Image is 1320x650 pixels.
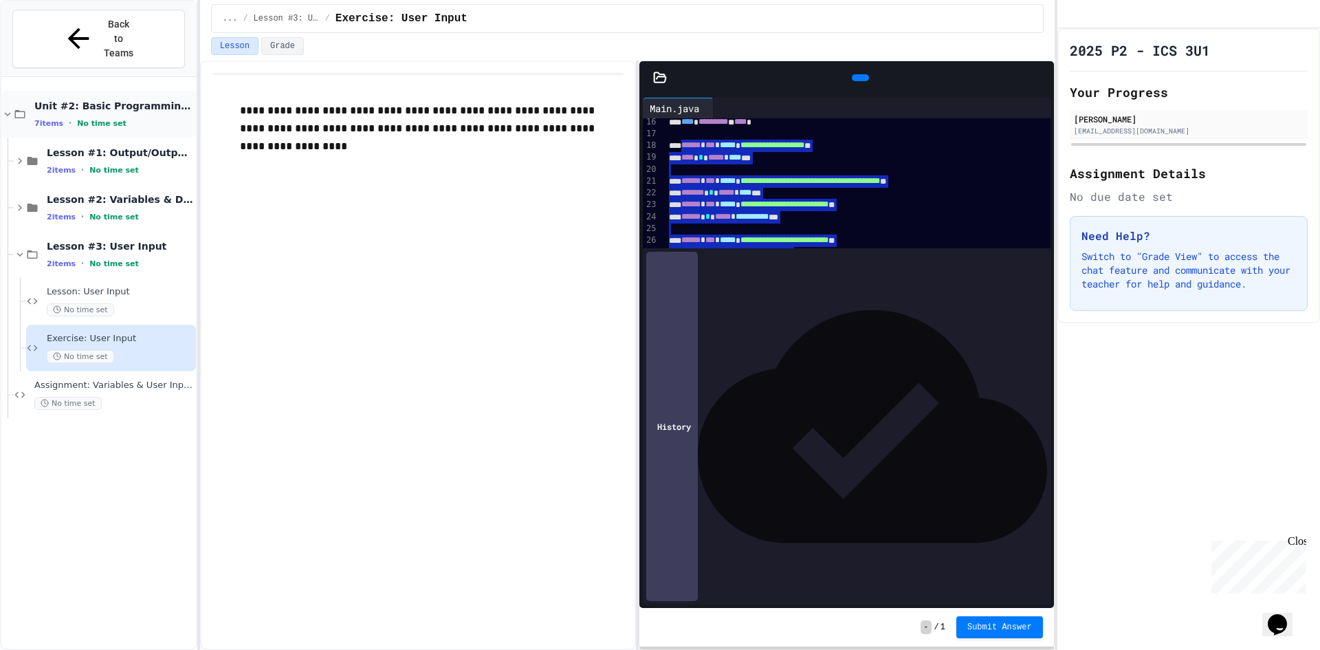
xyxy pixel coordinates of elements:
span: • [69,118,71,129]
span: ... [223,13,238,24]
span: Submit Answer [967,622,1032,633]
h3: Need Help? [1081,228,1296,244]
span: No time set [77,119,126,128]
iframe: chat widget [1262,595,1306,636]
button: Lesson [211,37,258,55]
span: Exercise: User Input [47,333,193,345]
span: Exercise: User Input [335,10,467,27]
span: - [921,620,931,634]
span: Lesson #2: Variables & Data Types [47,193,193,206]
iframe: chat widget [1206,535,1306,594]
div: History [646,252,698,601]
div: [PERSON_NAME] [1074,113,1303,125]
div: 27 [643,247,658,259]
span: No time set [89,259,139,268]
span: No time set [47,303,114,316]
div: 26 [643,235,658,246]
div: No due date set [1070,188,1308,205]
span: No time set [89,166,139,175]
span: / [243,13,247,24]
span: • [81,164,84,175]
span: • [81,211,84,222]
div: 22 [643,187,658,199]
div: 20 [643,164,658,175]
span: Assignment: Variables & User Input Practice [34,380,193,391]
span: No time set [47,350,114,363]
div: 17 [643,128,658,140]
span: Back to Teams [102,17,135,61]
span: 2 items [47,213,76,221]
span: 7 items [34,119,63,128]
span: • [81,258,84,269]
span: / [325,13,330,24]
span: / [934,622,939,633]
h2: Assignment Details [1070,164,1308,183]
div: 19 [643,151,658,163]
h2: Your Progress [1070,83,1308,102]
div: 25 [643,223,658,235]
div: 18 [643,140,658,151]
div: Chat with us now!Close [5,6,95,87]
span: 1 [940,622,945,633]
p: Switch to "Grade View" to access the chat feature and communicate with your teacher for help and ... [1081,250,1296,291]
span: Lesson: User Input [47,286,193,298]
div: Main.java [643,98,714,118]
span: 2 items [47,166,76,175]
div: 16 [643,116,658,128]
button: Back to Teams [12,10,185,68]
span: Lesson #3: User Input [47,240,193,252]
span: No time set [34,397,102,410]
button: Submit Answer [956,616,1043,638]
div: 23 [643,199,658,210]
div: [EMAIL_ADDRESS][DOMAIN_NAME] [1074,126,1303,136]
div: 21 [643,175,658,187]
span: No time set [89,213,139,221]
span: Unit #2: Basic Programming Concepts [34,100,193,112]
span: 2 items [47,259,76,268]
div: 24 [643,211,658,223]
div: Main.java [643,101,706,116]
span: Lesson #3: User Input [254,13,320,24]
button: Grade [261,37,304,55]
span: Lesson #1: Output/Output Formatting [47,147,193,159]
h1: 2025 P2 - ICS 3U1 [1070,41,1210,60]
